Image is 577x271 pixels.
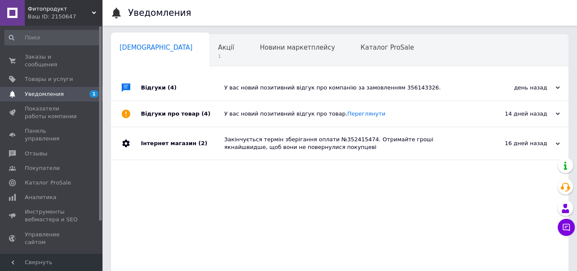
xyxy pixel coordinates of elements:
[224,84,474,92] div: У вас новий позитивний відгук про компанію за замовленням 356143326.
[260,44,335,51] span: Новини маркетплейсу
[25,231,79,246] span: Управление сайтом
[25,194,56,201] span: Аналитика
[25,179,71,187] span: Каталог ProSale
[25,164,60,172] span: Покупатели
[25,127,79,143] span: Панель управления
[360,44,414,51] span: Каталог ProSale
[202,110,211,117] span: (4)
[141,127,224,160] div: Інтернет магазин
[25,53,79,68] span: Заказы и сообщения
[198,140,207,146] span: (2)
[474,110,560,118] div: 14 дней назад
[4,30,101,45] input: Поиск
[25,75,73,83] span: Товары и услуги
[28,13,103,21] div: Ваш ID: 2150647
[224,110,474,118] div: У вас новий позитивний відгук про товар.
[558,219,575,236] button: Чат с покупателем
[128,8,191,18] h1: Уведомления
[25,105,79,120] span: Показатели работы компании
[28,5,92,13] span: Фитопродукт
[224,136,474,151] div: Закінчується термін зберігання оплати №352415474. Отримайте гроші якнайшвидше, щоб вони не поверн...
[347,110,385,117] a: Переглянути
[120,44,193,51] span: [DEMOGRAPHIC_DATA]
[25,208,79,223] span: Инструменты вебмастера и SEO
[141,101,224,127] div: Відгуки про товар
[25,253,79,268] span: Кошелек компании
[25,150,47,158] span: Отзывы
[474,84,560,92] div: день назад
[218,53,234,60] span: 1
[474,140,560,147] div: 16 дней назад
[141,75,224,101] div: Відгуки
[168,84,177,91] span: (4)
[90,90,98,98] span: 1
[25,90,64,98] span: Уведомления
[218,44,234,51] span: Акції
